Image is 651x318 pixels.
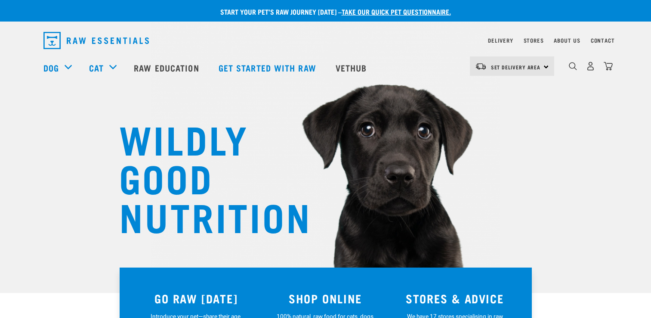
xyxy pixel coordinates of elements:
a: Contact [591,39,615,42]
a: Cat [89,61,104,74]
h3: GO RAW [DATE] [137,292,256,305]
a: Delivery [488,39,513,42]
a: Vethub [327,50,378,85]
nav: dropdown navigation [37,28,615,53]
img: user.png [586,62,595,71]
a: take our quick pet questionnaire. [342,9,451,13]
h3: STORES & ADVICE [395,292,515,305]
h3: SHOP ONLINE [266,292,385,305]
a: Get started with Raw [210,50,327,85]
img: van-moving.png [475,62,487,70]
h1: WILDLY GOOD NUTRITION [119,118,291,235]
img: home-icon@2x.png [604,62,613,71]
a: About Us [554,39,580,42]
a: Dog [43,61,59,74]
img: Raw Essentials Logo [43,32,149,49]
a: Stores [524,39,544,42]
img: home-icon-1@2x.png [569,62,577,70]
a: Raw Education [125,50,210,85]
span: Set Delivery Area [491,65,541,69]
